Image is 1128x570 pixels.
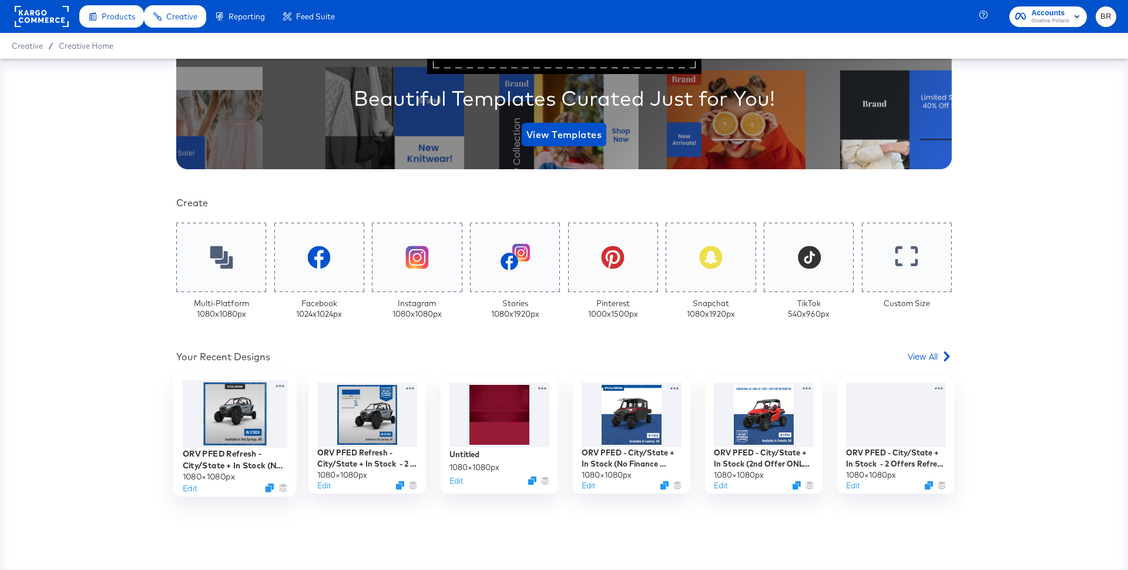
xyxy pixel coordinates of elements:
[166,12,197,21] span: Creative
[296,12,335,21] span: Feed Suite
[449,449,479,460] div: Untitled
[308,376,426,494] div: ORV PFED Refresh - City/State + In Stock - 2 Offers Refresh1080×1080pxEditDuplicate
[183,448,288,471] div: ORV PFED Refresh - City/State + In Stock (No Finance Offer)
[588,298,638,320] div: Pinterest 1000 x 1500 px
[908,350,952,367] a: View All
[317,447,417,469] div: ORV PFED Refresh - City/State + In Stock - 2 Offers Refresh
[846,470,896,481] div: 1080 × 1080 px
[522,123,606,146] button: View Templates
[392,298,442,320] div: Instagram 1080 x 1080 px
[317,480,331,491] button: Edit
[705,376,822,494] div: ORV PFED - City/State + In Stock (2nd Offer ONLY) Refresh + snowflake fix1080×1080pxEditDuplicate
[660,481,669,489] svg: Duplicate
[59,41,113,51] a: Creative Home
[491,298,539,320] div: Stories 1080 x 1920 px
[837,376,955,494] div: ORV PFED - City/State + In Stock - 2 Offers Refresh + snowflake fix1080×1080pxEditDuplicate
[354,83,775,113] div: Beautiful Templates Curated Just for You!
[582,470,632,481] div: 1080 × 1080 px
[1096,6,1116,27] button: BR
[582,447,681,469] div: ORV PFED - City/State + In Stock (No Finance Offer) + snowflake fix
[582,480,595,491] button: Edit
[573,376,690,494] div: ORV PFED - City/State + In Stock (No Finance Offer) + snowflake fix1080×1080pxEditDuplicate
[1032,7,1069,19] span: Accounts
[43,41,59,51] span: /
[846,447,946,469] div: ORV PFED - City/State + In Stock - 2 Offers Refresh + snowflake fix
[183,482,197,494] button: Edit
[396,481,404,489] svg: Duplicate
[884,298,930,309] div: Custom Size
[1100,10,1112,24] span: BR
[12,41,43,51] span: Creative
[265,484,274,492] svg: Duplicate
[925,481,933,489] svg: Duplicate
[449,462,499,473] div: 1080 × 1080 px
[173,373,297,497] div: ORV PFED Refresh - City/State + In Stock (No Finance Offer)1080×1080pxEditDuplicate
[528,477,536,485] svg: Duplicate
[714,480,727,491] button: Edit
[183,471,235,482] div: 1080 × 1080 px
[102,12,135,21] span: Products
[194,298,249,320] div: Multi-Platform 1080 x 1080 px
[1032,16,1069,26] span: Ovative Polaris
[788,298,830,320] div: TikTok 540 x 960 px
[714,470,764,481] div: 1080 × 1080 px
[526,126,602,143] span: View Templates
[296,298,342,320] div: Facebook 1024 x 1024 px
[229,12,265,21] span: Reporting
[1009,6,1087,27] button: AccountsOvative Polaris
[846,480,860,491] button: Edit
[908,350,938,362] span: View All
[714,447,814,469] div: ORV PFED - City/State + In Stock (2nd Offer ONLY) Refresh + snowflake fix
[317,470,367,481] div: 1080 × 1080 px
[793,481,801,489] svg: Duplicate
[176,196,952,210] div: Create
[441,376,558,494] div: Untitled1080×1080pxEditDuplicate
[449,475,463,487] button: Edit
[176,350,270,364] div: Your Recent Designs
[687,298,735,320] div: Snapchat 1080 x 1920 px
